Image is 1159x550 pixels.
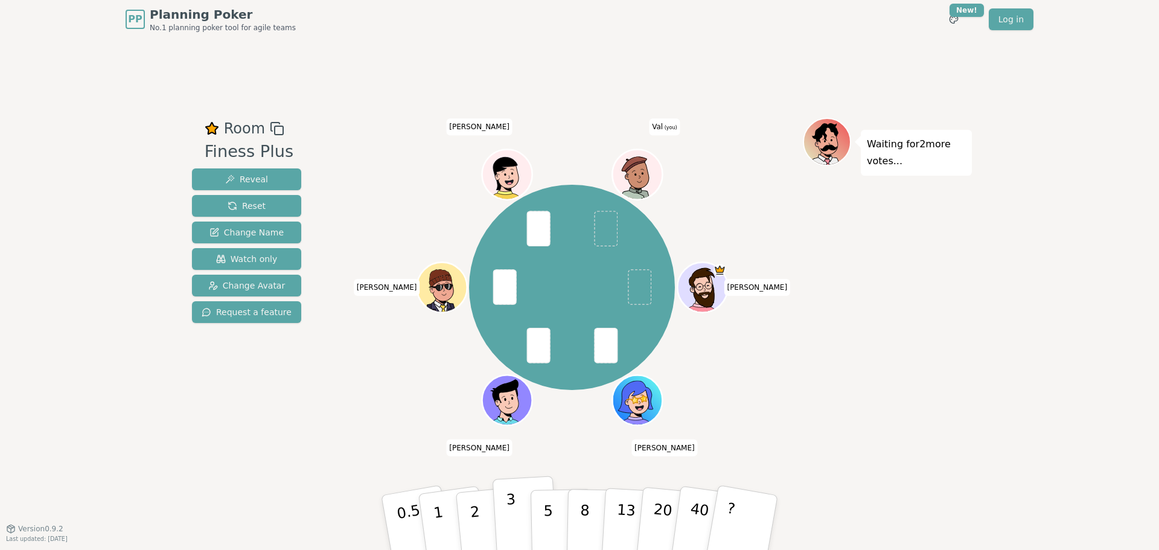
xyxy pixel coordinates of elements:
[950,4,984,17] div: New!
[208,280,286,292] span: Change Avatar
[192,168,301,190] button: Reveal
[209,226,284,238] span: Change Name
[150,23,296,33] span: No.1 planning poker tool for agile teams
[613,151,660,198] button: Click to change your avatar
[202,306,292,318] span: Request a feature
[18,524,63,534] span: Version 0.9.2
[126,6,296,33] a: PPPlanning PokerNo.1 planning poker tool for agile teams
[354,279,420,296] span: Click to change your name
[205,139,294,164] div: Finess Plus
[724,279,790,296] span: Click to change your name
[205,118,219,139] button: Remove as favourite
[943,8,965,30] button: New!
[663,125,677,130] span: (you)
[192,222,301,243] button: Change Name
[192,275,301,296] button: Change Avatar
[867,136,966,170] p: Waiting for 2 more votes...
[714,264,726,277] span: Germain is the host
[192,195,301,217] button: Reset
[150,6,296,23] span: Planning Poker
[6,524,63,534] button: Version0.9.2
[216,253,278,265] span: Watch only
[989,8,1033,30] a: Log in
[446,118,512,135] span: Click to change your name
[446,439,512,456] span: Click to change your name
[192,248,301,270] button: Watch only
[225,173,268,185] span: Reveal
[6,536,68,542] span: Last updated: [DATE]
[192,301,301,323] button: Request a feature
[631,439,698,456] span: Click to change your name
[228,200,266,212] span: Reset
[128,12,142,27] span: PP
[649,118,680,135] span: Click to change your name
[224,118,265,139] span: Room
